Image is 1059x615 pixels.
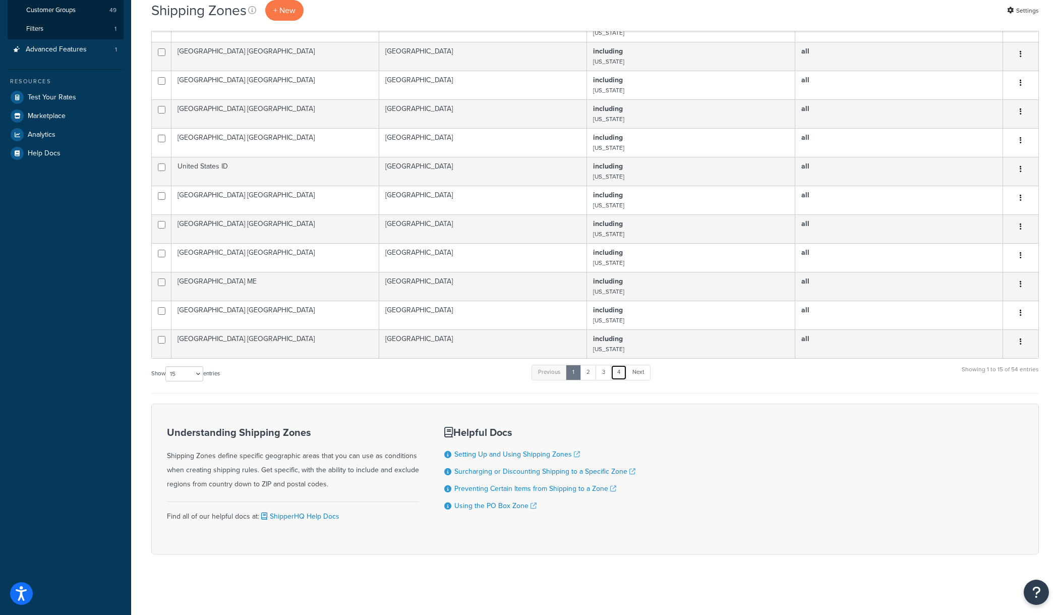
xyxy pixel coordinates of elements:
[801,46,809,57] b: all
[593,161,623,172] b: including
[171,128,379,157] td: [GEOGRAPHIC_DATA] [GEOGRAPHIC_DATA]
[115,45,117,54] span: 1
[8,88,124,106] a: Test Your Rates
[26,6,76,15] span: Customer Groups
[593,345,624,354] small: [US_STATE]
[379,301,587,329] td: [GEOGRAPHIC_DATA]
[593,258,624,267] small: [US_STATE]
[454,466,635,477] a: Surcharging or Discounting Shipping to a Specific Zone
[593,143,624,152] small: [US_STATE]
[8,77,124,86] div: Resources
[171,301,379,329] td: [GEOGRAPHIC_DATA] [GEOGRAPHIC_DATA]
[593,218,623,229] b: including
[593,46,623,57] b: including
[259,511,339,522] a: ShipperHQ Help Docs
[801,218,809,229] b: all
[580,365,597,380] a: 2
[962,364,1039,385] div: Showing 1 to 15 of 54 entries
[566,365,581,380] a: 1
[379,214,587,243] td: [GEOGRAPHIC_DATA]
[611,365,627,380] a: 4
[593,115,624,124] small: [US_STATE]
[151,1,247,20] h1: Shipping Zones
[114,25,116,33] span: 1
[532,365,567,380] a: Previous
[171,42,379,71] td: [GEOGRAPHIC_DATA] [GEOGRAPHIC_DATA]
[593,287,624,296] small: [US_STATE]
[454,483,616,494] a: Preventing Certain Items from Shipping to a Zone
[379,243,587,272] td: [GEOGRAPHIC_DATA]
[593,230,624,239] small: [US_STATE]
[379,329,587,358] td: [GEOGRAPHIC_DATA]
[593,86,624,95] small: [US_STATE]
[593,57,624,66] small: [US_STATE]
[8,40,124,59] a: Advanced Features 1
[593,276,623,287] b: including
[593,75,623,85] b: including
[454,500,537,511] a: Using the PO Box Zone
[171,71,379,99] td: [GEOGRAPHIC_DATA] [GEOGRAPHIC_DATA]
[8,1,124,20] li: Customer Groups
[8,1,124,20] a: Customer Groups 49
[593,316,624,325] small: [US_STATE]
[1007,4,1039,18] a: Settings
[26,25,43,33] span: Filters
[801,161,809,172] b: all
[171,186,379,214] td: [GEOGRAPHIC_DATA] [GEOGRAPHIC_DATA]
[379,71,587,99] td: [GEOGRAPHIC_DATA]
[171,214,379,243] td: [GEOGRAPHIC_DATA] [GEOGRAPHIC_DATA]
[8,20,124,38] li: Filters
[8,40,124,59] li: Advanced Features
[171,272,379,301] td: [GEOGRAPHIC_DATA] ME
[379,272,587,301] td: [GEOGRAPHIC_DATA]
[593,132,623,143] b: including
[593,247,623,258] b: including
[151,366,220,381] label: Show entries
[593,201,624,210] small: [US_STATE]
[28,93,76,102] span: Test Your Rates
[801,103,809,114] b: all
[28,131,55,139] span: Analytics
[8,144,124,162] a: Help Docs
[801,247,809,258] b: all
[593,305,623,315] b: including
[801,190,809,200] b: all
[593,333,623,344] b: including
[171,99,379,128] td: [GEOGRAPHIC_DATA] [GEOGRAPHIC_DATA]
[593,103,623,114] b: including
[171,329,379,358] td: [GEOGRAPHIC_DATA] [GEOGRAPHIC_DATA]
[28,112,66,121] span: Marketplace
[8,107,124,125] a: Marketplace
[167,501,419,524] div: Find all of our helpful docs at:
[8,20,124,38] a: Filters 1
[593,190,623,200] b: including
[454,449,580,460] a: Setting Up and Using Shipping Zones
[801,132,809,143] b: all
[379,42,587,71] td: [GEOGRAPHIC_DATA]
[626,365,651,380] a: Next
[167,427,419,438] h3: Understanding Shipping Zones
[379,128,587,157] td: [GEOGRAPHIC_DATA]
[379,99,587,128] td: [GEOGRAPHIC_DATA]
[165,366,203,381] select: Showentries
[444,427,635,438] h3: Helpful Docs
[109,6,116,15] span: 49
[379,157,587,186] td: [GEOGRAPHIC_DATA]
[593,172,624,181] small: [US_STATE]
[596,365,612,380] a: 3
[593,28,624,37] small: [US_STATE]
[171,157,379,186] td: United States ID
[273,5,296,16] span: + New
[801,276,809,287] b: all
[171,243,379,272] td: [GEOGRAPHIC_DATA] [GEOGRAPHIC_DATA]
[26,45,87,54] span: Advanced Features
[801,305,809,315] b: all
[1024,580,1049,605] button: Open Resource Center
[801,75,809,85] b: all
[379,186,587,214] td: [GEOGRAPHIC_DATA]
[8,126,124,144] a: Analytics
